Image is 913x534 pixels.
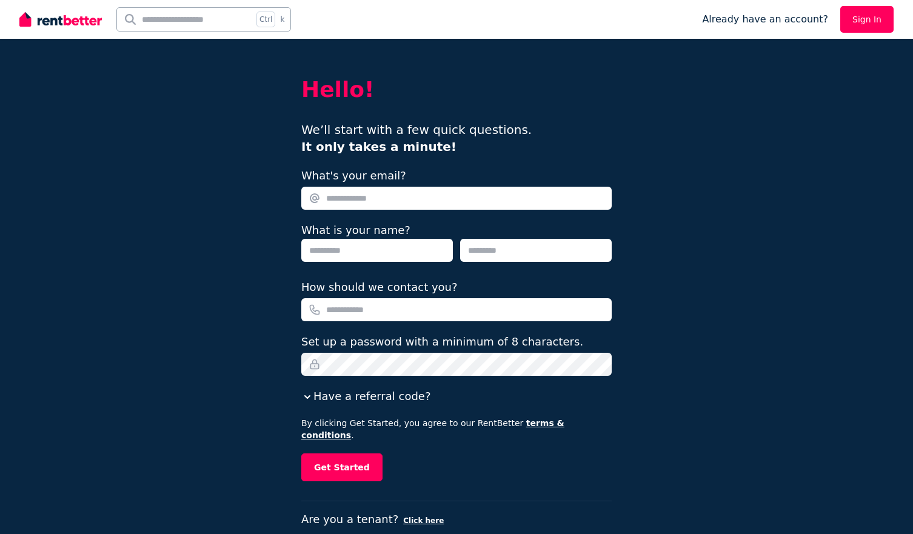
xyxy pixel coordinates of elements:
[301,388,430,405] button: Have a referral code?
[301,139,456,154] b: It only takes a minute!
[403,516,444,526] button: Click here
[840,6,894,33] a: Sign In
[301,167,406,184] label: What's your email?
[301,333,583,350] label: Set up a password with a minimum of 8 characters.
[301,224,410,236] label: What is your name?
[280,15,284,24] span: k
[301,453,383,481] button: Get Started
[301,78,612,102] h2: Hello!
[301,279,458,296] label: How should we contact you?
[301,417,612,441] p: By clicking Get Started, you agree to our RentBetter .
[301,122,532,154] span: We’ll start with a few quick questions.
[256,12,275,27] span: Ctrl
[301,511,612,528] p: Are you a tenant?
[702,12,828,27] span: Already have an account?
[19,10,102,28] img: RentBetter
